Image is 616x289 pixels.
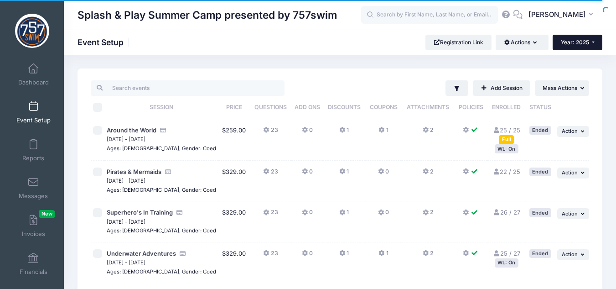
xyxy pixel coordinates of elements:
[402,96,454,119] th: Attachments
[107,126,156,134] span: Around the World
[543,84,577,91] span: Mass Actions
[370,104,398,110] span: Coupons
[107,187,216,193] small: Ages: [DEMOGRAPHIC_DATA], Gender: Coed
[529,126,551,135] div: Ended
[22,230,45,238] span: Invoices
[302,249,313,263] button: 0
[561,39,589,46] span: Year: 2025
[423,168,434,181] button: 2
[19,192,48,200] span: Messages
[12,134,55,166] a: Reports
[291,96,323,119] th: Add Ons
[425,35,492,50] a: Registration Link
[104,96,218,119] th: Session
[107,219,145,225] small: [DATE] - [DATE]
[423,249,434,263] button: 2
[323,96,365,119] th: Discounts
[218,161,250,202] td: $329.00
[528,10,586,20] span: [PERSON_NAME]
[107,136,145,142] small: [DATE] - [DATE]
[562,169,578,176] span: Action
[557,208,589,219] button: Action
[18,79,49,86] span: Dashboard
[557,249,589,260] button: Action
[107,259,145,266] small: [DATE] - [DATE]
[165,169,172,175] i: Accepting Credit Card Payments
[107,178,145,184] small: [DATE] - [DATE]
[16,116,51,124] span: Event Setup
[302,208,313,221] button: 0
[302,168,313,181] button: 0
[339,208,349,221] button: 1
[553,35,602,50] button: Year: 2025
[78,5,337,26] h1: Splash & Play Summer Camp presented by 757swim
[107,145,216,152] small: Ages: [DEMOGRAPHIC_DATA], Gender: Coed
[20,268,47,276] span: Financials
[459,104,483,110] span: Policies
[496,35,548,50] button: Actions
[499,135,514,144] div: Full
[12,248,55,280] a: Financials
[487,96,525,119] th: Enrolled
[107,209,173,216] span: Superhero's In Training
[254,104,287,110] span: Questions
[176,210,183,215] i: Accepting Credit Card Payments
[557,168,589,179] button: Action
[107,227,216,234] small: Ages: [DEMOGRAPHIC_DATA], Gender: Coed
[78,37,131,47] h1: Event Setup
[107,268,216,275] small: Ages: [DEMOGRAPHIC_DATA], Gender: Coed
[492,168,520,175] a: 22 / 25
[91,80,285,96] input: Search events
[378,168,389,181] button: 0
[263,249,278,263] button: 23
[22,154,44,162] span: Reports
[295,104,320,110] span: Add Ons
[160,127,167,133] i: Accepting Credit Card Payments
[179,251,186,257] i: Accepting Credit Card Payments
[263,126,278,139] button: 23
[378,208,389,221] button: 0
[218,242,250,283] td: $329.00
[407,104,449,110] span: Attachments
[12,96,55,128] a: Event Setup
[361,6,498,24] input: Search by First Name, Last Name, or Email...
[39,210,55,218] span: New
[529,168,551,176] div: Ended
[107,168,161,175] span: Pirates & Mermaids
[107,250,176,257] span: Underwater Adventures
[525,96,555,119] th: Status
[495,258,518,267] div: WL: On
[562,251,578,257] span: Action
[218,201,250,242] td: $329.00
[12,172,55,204] a: Messages
[339,249,349,263] button: 1
[454,96,487,119] th: Policies
[529,249,551,258] div: Ended
[263,168,278,181] button: 23
[15,14,49,48] img: Splash & Play Summer Camp presented by 757swim
[493,209,520,216] a: 26 / 27
[12,210,55,242] a: InvoicesNew
[365,96,402,119] th: Coupons
[562,210,578,217] span: Action
[378,126,388,139] button: 1
[535,80,589,96] button: Mass Actions
[557,126,589,137] button: Action
[339,168,349,181] button: 1
[250,96,292,119] th: Questions
[218,96,250,119] th: Price
[12,58,55,90] a: Dashboard
[473,80,530,96] a: Add Session
[492,126,520,143] a: 25 / 25 Full
[423,126,434,139] button: 2
[302,126,313,139] button: 0
[378,249,388,263] button: 1
[218,119,250,161] td: $259.00
[523,5,602,26] button: [PERSON_NAME]
[493,250,520,257] a: 25 / 27
[423,208,434,221] button: 2
[495,144,518,153] div: WL: On
[562,128,578,134] span: Action
[263,208,278,221] button: 23
[328,104,361,110] span: Discounts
